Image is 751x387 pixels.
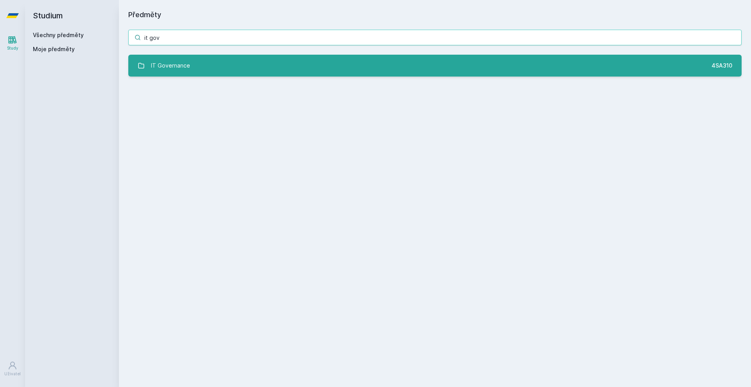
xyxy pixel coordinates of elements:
[4,371,21,377] div: Uživatel
[33,32,84,38] a: Všechny předměty
[33,45,75,53] span: Moje předměty
[128,9,742,20] h1: Předměty
[7,45,18,51] div: Study
[151,58,190,73] div: IT Governance
[711,62,732,70] div: 4SA310
[128,55,742,77] a: IT Governance 4SA310
[2,357,23,381] a: Uživatel
[128,30,742,45] input: Název nebo ident předmětu…
[2,31,23,55] a: Study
